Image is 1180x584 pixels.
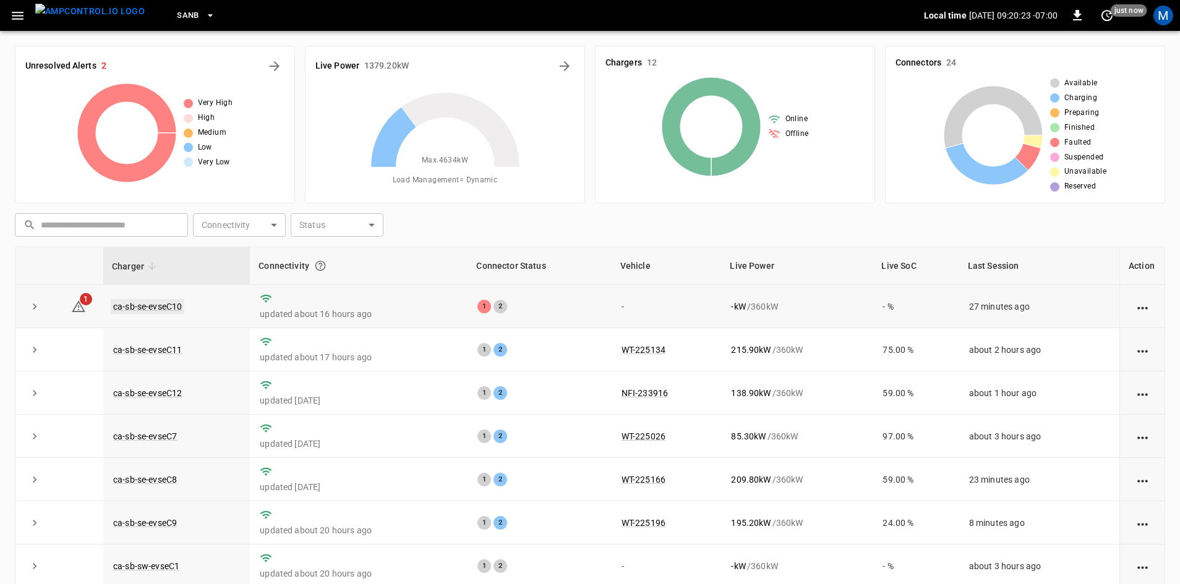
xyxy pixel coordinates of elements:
[477,430,491,443] div: 1
[71,300,86,310] a: 1
[731,387,863,399] div: / 360 kW
[25,297,44,316] button: expand row
[612,285,722,328] td: -
[785,128,809,140] span: Offline
[731,560,863,572] div: / 360 kW
[924,9,967,22] p: Local time
[260,351,458,363] p: updated about 17 hours ago
[959,247,1119,285] th: Last Session
[873,285,959,328] td: - %
[1135,517,1150,529] div: action cell options
[959,371,1119,415] td: about 1 hour ago
[873,328,959,371] td: 75.00 %
[260,481,458,493] p: updated [DATE]
[198,127,226,139] span: Medium
[622,388,669,398] a: NFI-233916
[1153,6,1173,25] div: profile-icon
[113,388,182,398] a: ca-sb-se-evseC12
[731,560,745,572] p: - kW
[946,56,956,70] h6: 24
[260,308,458,320] p: updated about 16 hours ago
[25,514,44,532] button: expand row
[959,285,1119,328] td: 27 minutes ago
[647,56,657,70] h6: 12
[80,293,92,305] span: 1
[731,344,863,356] div: / 360 kW
[393,174,498,187] span: Load Management = Dynamic
[731,387,771,399] p: 138.90 kW
[25,427,44,446] button: expand row
[112,259,160,274] span: Charger
[113,431,177,441] a: ca-sb-se-evseC7
[605,56,642,70] h6: Chargers
[494,559,507,573] div: 2
[477,386,491,400] div: 1
[612,247,722,285] th: Vehicle
[113,518,177,528] a: ca-sb-se-evseC9
[260,394,458,407] p: updated [DATE]
[721,247,873,285] th: Live Power
[1064,180,1096,193] span: Reserved
[260,438,458,450] p: updated [DATE]
[1064,107,1100,119] span: Preparing
[731,430,863,442] div: / 360 kW
[622,345,665,355] a: WT-225134
[1064,166,1106,178] span: Unavailable
[873,501,959,544] td: 24.00 %
[1135,344,1150,356] div: action cell options
[111,299,184,314] a: ca-sb-se-evseC10
[477,473,491,486] div: 1
[25,557,44,575] button: expand row
[959,501,1119,544] td: 8 minutes ago
[494,343,507,357] div: 2
[731,300,745,313] p: - kW
[731,344,771,356] p: 215.90 kW
[959,415,1119,458] td: about 3 hours ago
[622,475,665,485] a: WT-225166
[101,59,106,73] h6: 2
[25,384,44,402] button: expand row
[177,9,199,23] span: SanB
[1064,122,1095,134] span: Finished
[1064,137,1092,149] span: Faulted
[35,4,145,19] img: ampcontrol.io logo
[422,154,468,167] span: Max. 4634 kW
[731,517,771,529] p: 195.20 kW
[1111,4,1147,17] span: just now
[731,473,863,486] div: / 360 kW
[959,458,1119,501] td: 23 minutes ago
[260,567,458,580] p: updated about 20 hours ago
[785,113,808,125] span: Online
[25,59,96,73] h6: Unresolved Alerts
[1135,300,1150,313] div: action cell options
[25,341,44,359] button: expand row
[622,431,665,441] a: WT-225026
[494,386,507,400] div: 2
[873,458,959,501] td: 59.00 %
[494,300,507,313] div: 2
[494,516,507,530] div: 2
[873,371,959,415] td: 59.00 %
[477,343,491,357] div: 1
[468,247,611,285] th: Connector Status
[198,156,230,169] span: Very Low
[731,517,863,529] div: / 360 kW
[364,59,409,73] h6: 1379.20 kW
[1135,560,1150,572] div: action cell options
[622,518,665,528] a: WT-225196
[896,56,941,70] h6: Connectors
[113,475,177,485] a: ca-sb-se-evseC8
[731,300,863,313] div: / 360 kW
[731,430,766,442] p: 85.30 kW
[969,9,1058,22] p: [DATE] 09:20:23 -07:00
[1064,151,1104,164] span: Suspended
[265,56,284,76] button: All Alerts
[259,255,459,277] div: Connectivity
[315,59,359,73] h6: Live Power
[1064,92,1097,104] span: Charging
[260,524,458,536] p: updated about 20 hours ago
[1119,247,1165,285] th: Action
[198,142,212,154] span: Low
[25,470,44,489] button: expand row
[477,516,491,530] div: 1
